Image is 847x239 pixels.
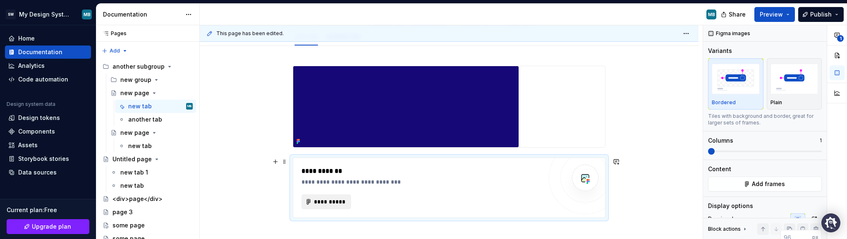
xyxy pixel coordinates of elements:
[708,58,763,110] button: placeholderBordered
[99,30,127,37] div: Pages
[120,76,151,84] div: new group
[708,165,731,173] div: Content
[5,59,91,72] a: Analytics
[128,142,152,150] div: new tab
[120,182,144,190] div: new tab
[5,152,91,165] a: Storybook stories
[18,127,55,136] div: Components
[5,45,91,59] a: Documentation
[770,64,818,94] img: placeholder
[112,208,133,216] div: page 3
[5,166,91,179] a: Data sources
[18,141,38,149] div: Assets
[112,155,152,163] div: Untitled page
[99,219,196,232] a: some page
[708,215,743,223] div: Preview box
[84,11,91,18] div: MB
[99,45,130,57] button: Add
[99,192,196,206] a: <div>page</div>
[216,30,284,37] span: This page has been edited.
[717,7,751,22] button: Share
[712,64,760,94] img: placeholder
[32,222,71,231] span: Upgrade plan
[112,221,145,229] div: some page
[760,10,783,19] span: Preview
[708,136,733,145] div: Columns
[107,126,196,139] a: new page
[291,27,321,45] div: new tab
[7,219,89,234] a: Upgrade plan
[5,111,91,124] a: Design tokens
[712,99,736,106] p: Bordered
[708,113,822,126] div: Tiles with background and border, great for larger sets of frames.
[770,99,782,106] p: Plain
[5,125,91,138] a: Components
[5,73,91,86] a: Code automation
[837,35,844,42] span: 1
[708,47,732,55] div: Variants
[7,101,55,108] div: Design system data
[115,139,196,153] a: new tab
[752,180,785,188] span: Add frames
[293,66,519,147] img: ef38b1bd-f792-4c9b-99ce-7d48bf6b490c.png
[18,62,45,70] div: Analytics
[107,179,196,192] a: new tab
[120,129,149,137] div: new page
[18,34,35,43] div: Home
[19,10,72,19] div: My Design System
[110,48,120,54] span: Add
[120,168,148,177] div: new tab 1
[810,10,832,19] span: Publish
[708,177,822,191] button: Add frames
[115,100,196,113] a: new tabMB
[115,113,196,126] a: another tab
[798,7,844,22] button: Publish
[112,62,165,71] div: another subgroup
[107,86,196,100] a: new page
[5,32,91,45] a: Home
[767,58,822,110] button: placeholderPlain
[754,7,795,22] button: Preview
[2,5,94,23] button: SWMy Design SystemMB
[103,10,181,19] div: Documentation
[112,195,163,203] div: <div>page</div>
[99,153,196,166] a: Untitled page
[18,48,62,56] div: Documentation
[99,206,196,219] a: page 3
[18,168,57,177] div: Data sources
[708,11,715,18] div: MB
[120,89,149,97] div: new page
[187,102,192,110] div: MB
[6,10,16,19] div: SW
[107,73,196,86] div: new group
[820,137,822,144] p: 1
[729,10,746,19] span: Share
[708,202,753,210] div: Display options
[107,166,196,179] a: new tab 1
[7,206,89,214] div: Current plan : Free
[18,75,68,84] div: Code automation
[128,115,162,124] div: another tab
[18,114,60,122] div: Design tokens
[128,102,152,110] div: new tab
[708,226,741,232] div: Block actions
[18,155,69,163] div: Storybook stories
[708,223,748,235] div: Block actions
[5,139,91,152] a: Assets
[99,60,196,73] div: another subgroup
